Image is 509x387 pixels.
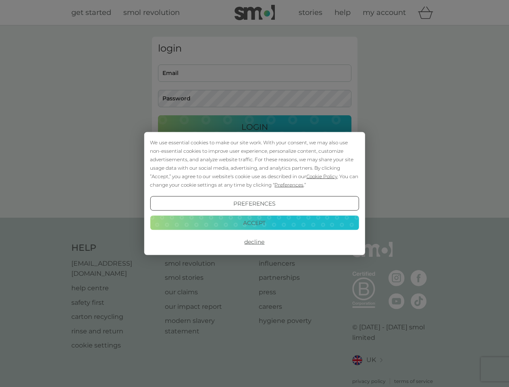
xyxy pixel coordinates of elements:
[150,196,359,211] button: Preferences
[150,235,359,249] button: Decline
[150,138,359,189] div: We use essential cookies to make our site work. With your consent, we may also use non-essential ...
[144,132,365,255] div: Cookie Consent Prompt
[274,182,303,188] span: Preferences
[150,215,359,230] button: Accept
[306,173,337,179] span: Cookie Policy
